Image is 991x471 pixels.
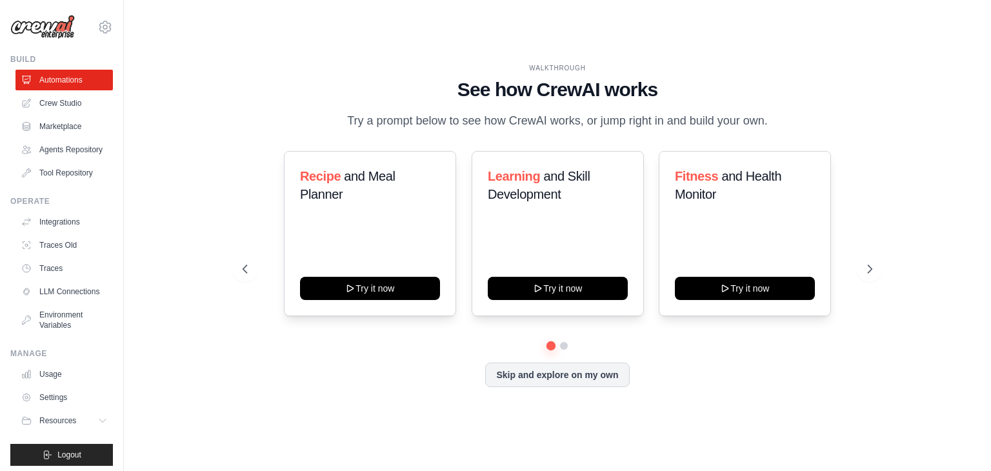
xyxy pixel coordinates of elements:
button: Resources [15,410,113,431]
a: Environment Variables [15,305,113,336]
img: Logo [10,15,75,39]
p: Try a prompt below to see how CrewAI works, or jump right in and build your own. [341,112,774,130]
span: and Meal Planner [300,169,395,201]
a: Marketplace [15,116,113,137]
button: Try it now [300,277,440,300]
span: Resources [39,416,76,426]
a: Usage [15,364,113,385]
span: Recipe [300,169,341,183]
div: WALKTHROUGH [243,63,872,73]
span: and Skill Development [488,169,590,201]
a: Agents Repository [15,139,113,160]
span: and Health Monitor [675,169,781,201]
div: Build [10,54,113,65]
a: Traces [15,258,113,279]
h1: See how CrewAI works [243,78,872,101]
button: Logout [10,444,113,466]
a: LLM Connections [15,281,113,302]
a: Integrations [15,212,113,232]
a: Tool Repository [15,163,113,183]
a: Crew Studio [15,93,113,114]
button: Skip and explore on my own [485,363,629,387]
a: Traces Old [15,235,113,256]
button: Try it now [675,277,815,300]
div: Operate [10,196,113,206]
div: Manage [10,348,113,359]
button: Try it now [488,277,628,300]
span: Logout [57,450,81,460]
a: Automations [15,70,113,90]
span: Learning [488,169,540,183]
a: Settings [15,387,113,408]
span: Fitness [675,169,718,183]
